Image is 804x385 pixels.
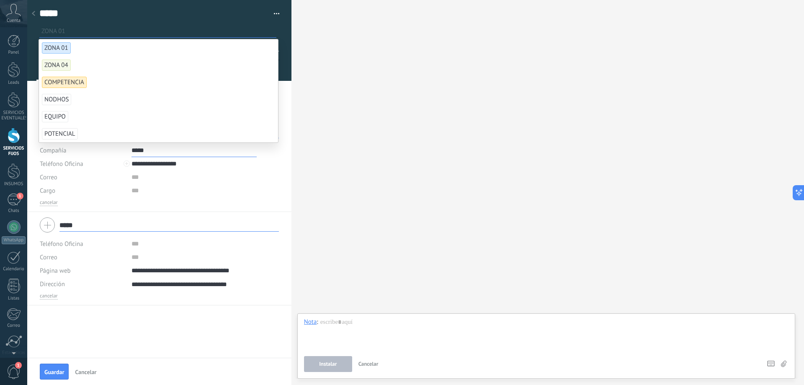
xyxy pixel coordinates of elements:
div: Cargo [40,184,125,197]
div: INSUMOS [2,181,26,187]
div: Panel [2,50,26,55]
button: Guardar [40,364,69,380]
span: ZONA 04 [42,59,71,71]
button: Cancelar [355,356,382,372]
button: cancelar [40,293,58,300]
span: Correo [40,253,57,261]
span: Correo [40,173,57,181]
span: 1 [17,193,23,199]
span: Teléfono Oficina [40,240,83,248]
span: Cancelar [358,360,379,367]
span: EQUIPO [42,111,68,122]
div: SERVICIOS FIJOS [2,146,26,157]
div: Leads [2,80,26,85]
button: Correo [40,171,57,184]
div: Listas [2,296,26,301]
button: Teléfono Oficina [40,237,83,251]
span: Cargo [40,188,55,194]
span: Página web [40,268,71,274]
span: ZONA 01 [42,42,71,54]
div: SERVICIOS EVENTUALES [2,110,26,121]
span: COMPETENCIA [42,77,87,88]
span: 1 [15,362,22,369]
span: Cuenta [7,18,21,23]
button: Instalar [304,356,352,372]
span: : [317,318,318,326]
button: Cancelar [72,365,100,378]
label: Compañía [40,147,66,154]
div: Chats [2,208,26,214]
span: POTENCIAL [42,128,78,140]
span: Instalar [319,361,337,367]
div: WhatsApp [2,236,26,244]
button: Teléfono Oficina [40,157,83,171]
button: Correo [40,251,57,264]
div: Correo [2,323,26,328]
div: Dirección [40,277,125,291]
span: Dirección [40,281,65,287]
div: Página web [40,264,125,277]
span: Guardar [44,369,64,375]
span: NODHOS [42,94,71,105]
span: Teléfono Oficina [40,160,83,168]
span: Cancelar [75,369,96,375]
button: cancelar [40,199,58,206]
div: Calendario [2,266,26,272]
